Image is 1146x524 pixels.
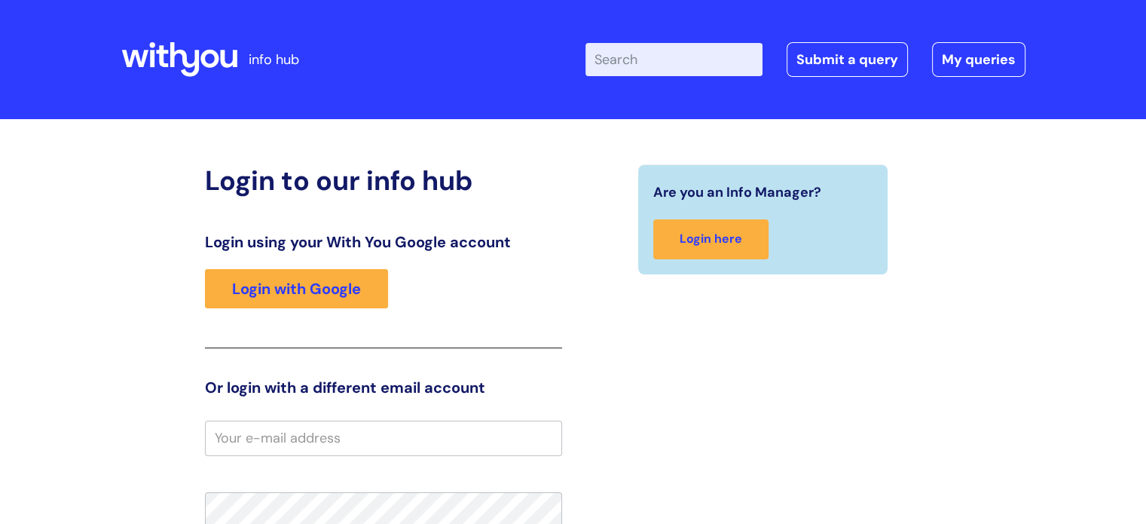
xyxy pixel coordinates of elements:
[932,42,1025,77] a: My queries
[249,47,299,72] p: info hub
[653,219,769,259] a: Login here
[205,269,388,308] a: Login with Google
[205,233,562,251] h3: Login using your With You Google account
[787,42,908,77] a: Submit a query
[653,180,821,204] span: Are you an Info Manager?
[205,164,562,197] h2: Login to our info hub
[205,421,562,455] input: Your e-mail address
[205,378,562,397] h3: Or login with a different email account
[585,43,762,76] input: Search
